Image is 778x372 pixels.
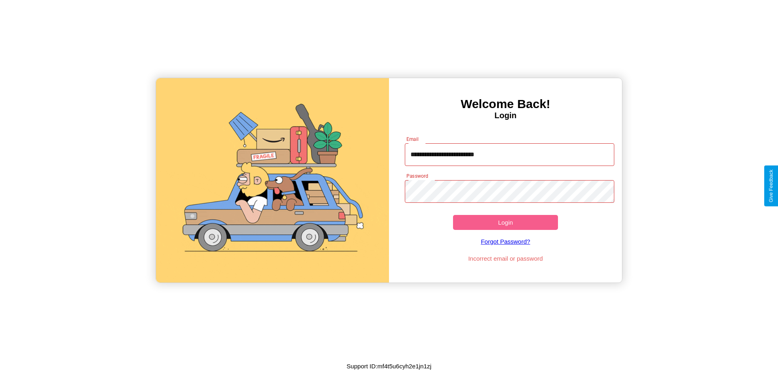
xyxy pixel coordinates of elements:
[401,253,611,264] p: Incorrect email or password
[768,170,774,202] div: Give Feedback
[453,215,558,230] button: Login
[406,136,419,142] label: Email
[389,111,622,120] h4: Login
[346,361,431,372] p: Support ID: mf4t5u6cyh2e1jn1zj
[156,78,389,283] img: gif
[406,172,428,179] label: Password
[389,97,622,111] h3: Welcome Back!
[401,230,611,253] a: Forgot Password?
